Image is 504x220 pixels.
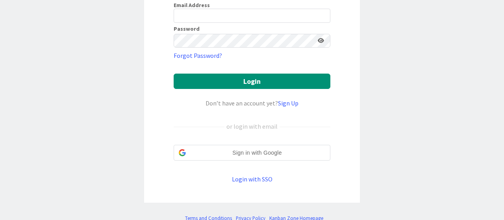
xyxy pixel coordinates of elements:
a: Login with SSO [232,175,272,183]
label: Email Address [174,2,210,9]
div: Don’t have an account yet? [174,98,330,108]
div: or login with email [224,122,280,131]
div: Sign in with Google [174,145,330,161]
a: Sign Up [278,99,298,107]
label: Password [174,26,200,31]
a: Forgot Password? [174,51,222,60]
button: Login [174,74,330,89]
span: Sign in with Google [189,149,325,157]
